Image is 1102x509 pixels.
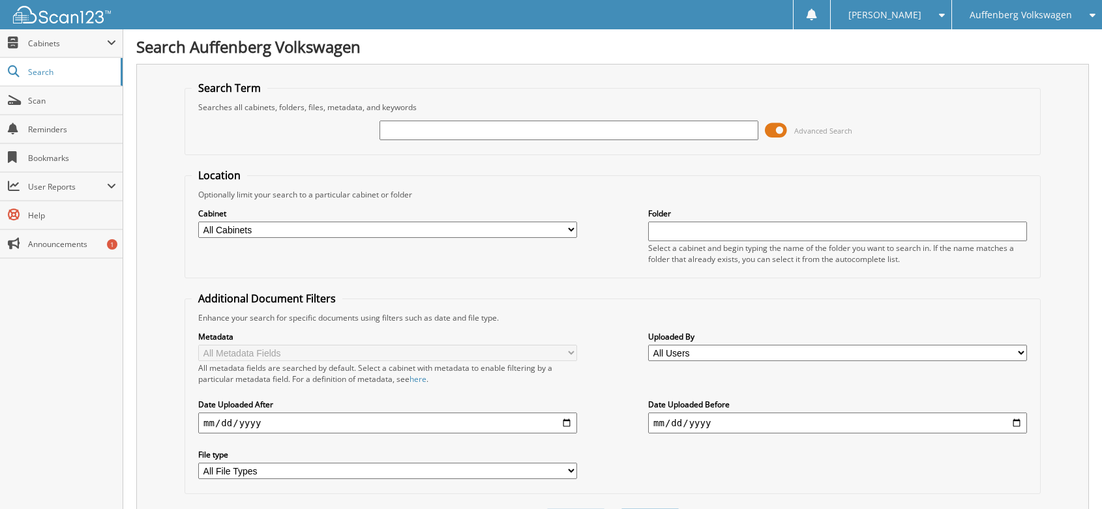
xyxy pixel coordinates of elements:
[28,210,116,221] span: Help
[648,399,1027,410] label: Date Uploaded Before
[28,181,107,192] span: User Reports
[107,239,117,250] div: 1
[28,153,116,164] span: Bookmarks
[192,81,267,95] legend: Search Term
[198,208,577,219] label: Cabinet
[136,36,1089,57] h1: Search Auffenberg Volkswagen
[192,102,1034,113] div: Searches all cabinets, folders, files, metadata, and keywords
[28,66,114,78] span: Search
[28,239,116,250] span: Announcements
[192,312,1034,323] div: Enhance your search for specific documents using filters such as date and file type.
[970,11,1072,19] span: Auffenberg Volkswagen
[648,242,1027,265] div: Select a cabinet and begin typing the name of the folder you want to search in. If the name match...
[848,11,921,19] span: [PERSON_NAME]
[28,95,116,106] span: Scan
[198,331,577,342] label: Metadata
[794,126,852,136] span: Advanced Search
[648,331,1027,342] label: Uploaded By
[198,413,577,433] input: start
[28,38,107,49] span: Cabinets
[192,168,247,182] legend: Location
[410,373,426,385] a: here
[198,449,577,460] label: File type
[28,124,116,135] span: Reminders
[192,291,342,306] legend: Additional Document Filters
[648,208,1027,219] label: Folder
[13,6,111,23] img: scan123-logo-white.svg
[192,189,1034,200] div: Optionally limit your search to a particular cabinet or folder
[198,362,577,385] div: All metadata fields are searched by default. Select a cabinet with metadata to enable filtering b...
[648,413,1027,433] input: end
[198,399,577,410] label: Date Uploaded After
